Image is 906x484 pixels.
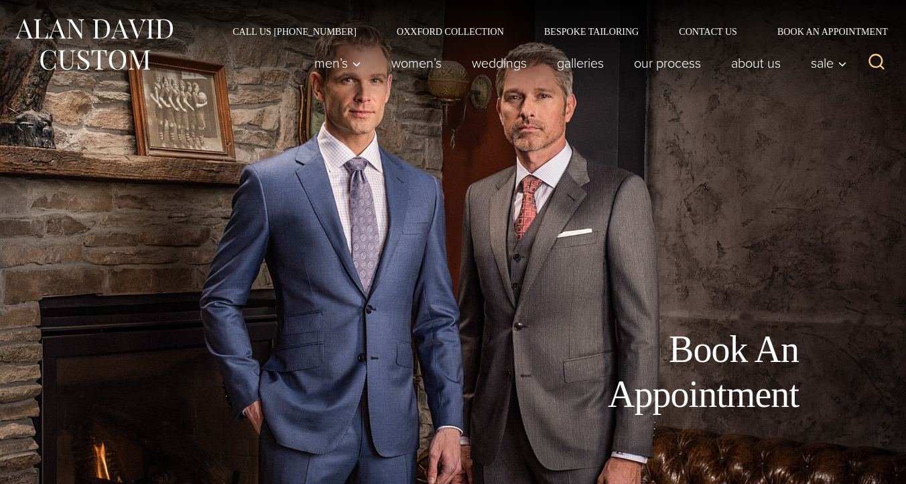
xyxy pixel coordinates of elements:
[860,47,893,79] button: View Search Form
[457,50,542,76] a: weddings
[212,27,377,36] a: Call Us [PHONE_NUMBER]
[542,50,619,76] a: Galleries
[659,27,757,36] a: Contact Us
[619,50,716,76] a: Our Process
[212,27,893,36] nav: Secondary Navigation
[377,27,524,36] a: Oxxford Collection
[300,50,854,76] nav: Primary Navigation
[757,27,893,36] a: Book an Appointment
[377,50,457,76] a: Women’s
[13,15,174,74] img: Alan David Custom
[716,50,796,76] a: About Us
[811,56,847,70] span: Sale
[314,56,361,70] span: Men’s
[497,327,799,417] h1: Book An Appointment
[524,27,659,36] a: Bespoke Tailoring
